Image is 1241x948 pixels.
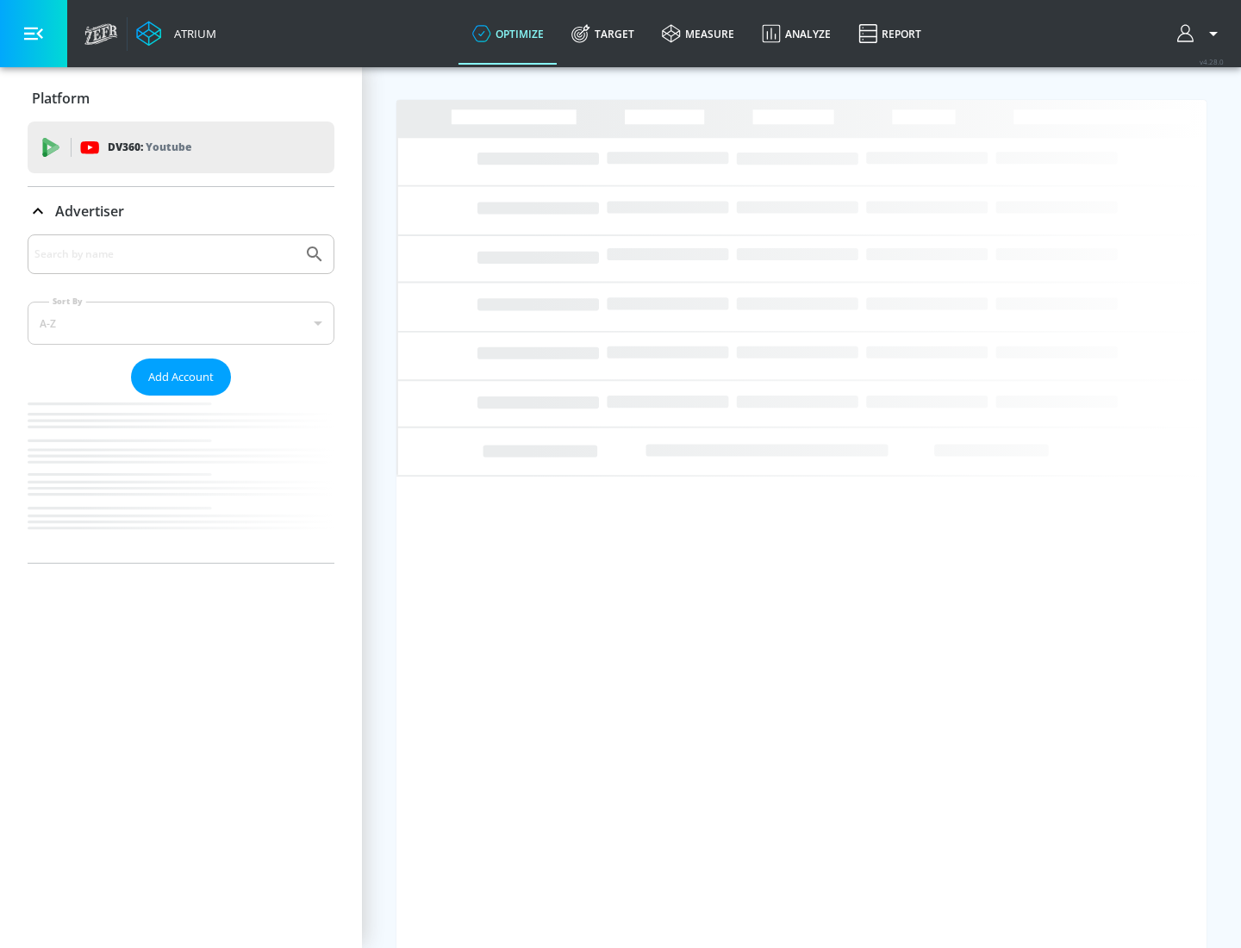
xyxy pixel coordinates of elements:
[28,396,334,563] nav: list of Advertiser
[558,3,648,65] a: Target
[845,3,935,65] a: Report
[49,296,86,307] label: Sort By
[32,89,90,108] p: Platform
[28,234,334,563] div: Advertiser
[167,26,216,41] div: Atrium
[34,243,296,265] input: Search by name
[648,3,748,65] a: measure
[28,302,334,345] div: A-Z
[131,359,231,396] button: Add Account
[458,3,558,65] a: optimize
[748,3,845,65] a: Analyze
[1200,57,1224,66] span: v 4.28.0
[108,138,191,157] p: DV360:
[148,367,214,387] span: Add Account
[55,202,124,221] p: Advertiser
[136,21,216,47] a: Atrium
[28,187,334,235] div: Advertiser
[146,138,191,156] p: Youtube
[28,122,334,173] div: DV360: Youtube
[28,74,334,122] div: Platform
